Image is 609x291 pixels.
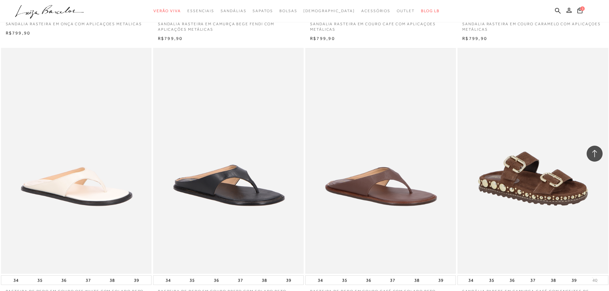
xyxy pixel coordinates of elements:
[316,276,325,285] button: 34
[253,9,273,13] span: Sapatos
[154,49,303,273] img: RASTEIRA DE DEDO EM COURO PRETO COM SOLADO RETO
[421,5,440,17] a: BLOG LB
[84,276,93,285] button: 37
[212,276,221,285] button: 36
[164,276,173,285] button: 34
[361,9,390,13] span: Acessórios
[458,49,607,273] img: SANDÁLIA PAPETE EM CAMURÇA CAFÉ COM ENFEITES DE REBITES
[361,5,390,17] a: categoryNavScreenReaderText
[508,276,517,285] button: 36
[303,5,355,17] a: noSubCategoriesText
[305,18,456,32] a: SANDÁLIA RASTEIRA EM COURO CAFÉ COM APLICAÇÕES METÁLICAS
[421,9,440,13] span: BLOG LB
[132,276,141,285] button: 39
[153,18,304,32] a: SANDÁLIA RASTEIRA EM CAMURÇA BEGE FENDI COM APLICAÇÕES METÁLICAS
[2,49,151,273] img: RASTEIRA DE DEDO EM COURO OFF WHITE COM SOLADO RETO
[221,5,246,17] a: categoryNavScreenReaderText
[279,5,297,17] a: categoryNavScreenReaderText
[549,276,558,285] button: 38
[12,276,20,285] button: 34
[364,276,373,285] button: 36
[221,9,246,13] span: Sandálias
[310,36,335,41] span: R$799,90
[340,276,349,285] button: 35
[303,9,355,13] span: [DEMOGRAPHIC_DATA]
[487,276,496,285] button: 35
[6,30,31,35] span: R$799,90
[466,276,475,285] button: 34
[590,277,599,283] button: 40
[188,276,197,285] button: 35
[153,9,181,13] span: Verão Viva
[108,276,117,285] button: 38
[580,6,585,11] span: 1
[158,36,183,41] span: R$799,90
[397,5,415,17] a: categoryNavScreenReaderText
[35,276,44,285] button: 35
[187,5,214,17] a: categoryNavScreenReaderText
[397,9,415,13] span: Outlet
[260,276,269,285] button: 38
[388,276,397,285] button: 37
[436,276,445,285] button: 39
[187,9,214,13] span: Essenciais
[153,5,181,17] a: categoryNavScreenReaderText
[457,18,608,32] a: SANDÁLIA RASTEIRA EM COURO CARAMELO COM APLICAÇÕES METÁLICAS
[253,5,273,17] a: categoryNavScreenReaderText
[462,36,487,41] span: R$799,90
[412,276,421,285] button: 38
[570,276,579,285] button: 39
[575,7,584,16] button: 1
[284,276,293,285] button: 39
[306,49,455,273] img: RASTEIRA DE DEDO EM COURO CAFÉ COM SOLADO RETO
[236,276,245,285] button: 37
[59,276,68,285] button: 36
[279,9,297,13] span: Bolsas
[528,276,537,285] button: 37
